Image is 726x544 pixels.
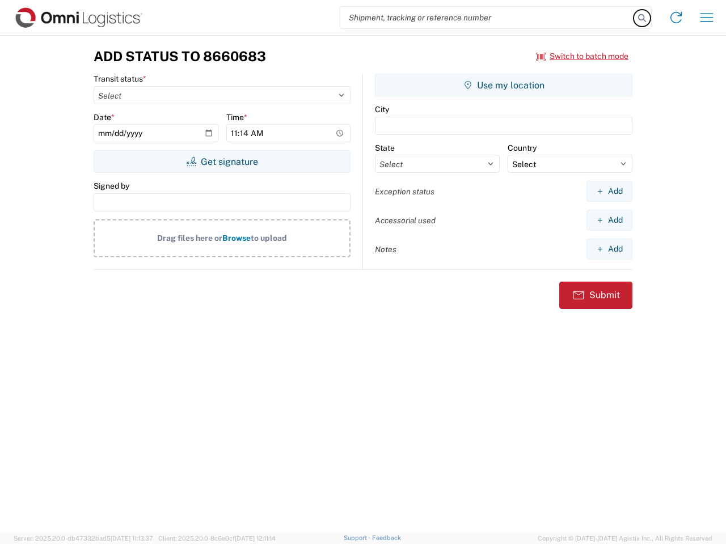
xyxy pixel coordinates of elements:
[158,535,276,542] span: Client: 2025.20.0-8c6e0cf
[344,534,372,541] a: Support
[536,47,628,66] button: Switch to batch mode
[226,112,247,122] label: Time
[94,112,115,122] label: Date
[375,104,389,114] label: City
[375,244,396,254] label: Notes
[559,282,632,309] button: Submit
[586,239,632,260] button: Add
[157,233,222,243] span: Drag files here or
[375,215,436,226] label: Accessorial used
[586,210,632,231] button: Add
[235,535,276,542] span: [DATE] 12:11:14
[375,143,395,153] label: State
[372,534,401,541] a: Feedback
[375,74,632,96] button: Use my location
[222,233,251,243] span: Browse
[94,150,351,173] button: Get signature
[375,186,434,197] label: Exception status
[538,533,712,543] span: Copyright © [DATE]-[DATE] Agistix Inc., All Rights Reserved
[94,48,266,65] h3: Add Status to 8660683
[94,181,129,191] label: Signed by
[340,7,634,28] input: Shipment, tracking or reference number
[14,535,153,542] span: Server: 2025.20.0-db47332bad5
[111,535,153,542] span: [DATE] 11:13:37
[508,143,537,153] label: Country
[94,74,146,84] label: Transit status
[251,233,287,243] span: to upload
[586,181,632,202] button: Add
